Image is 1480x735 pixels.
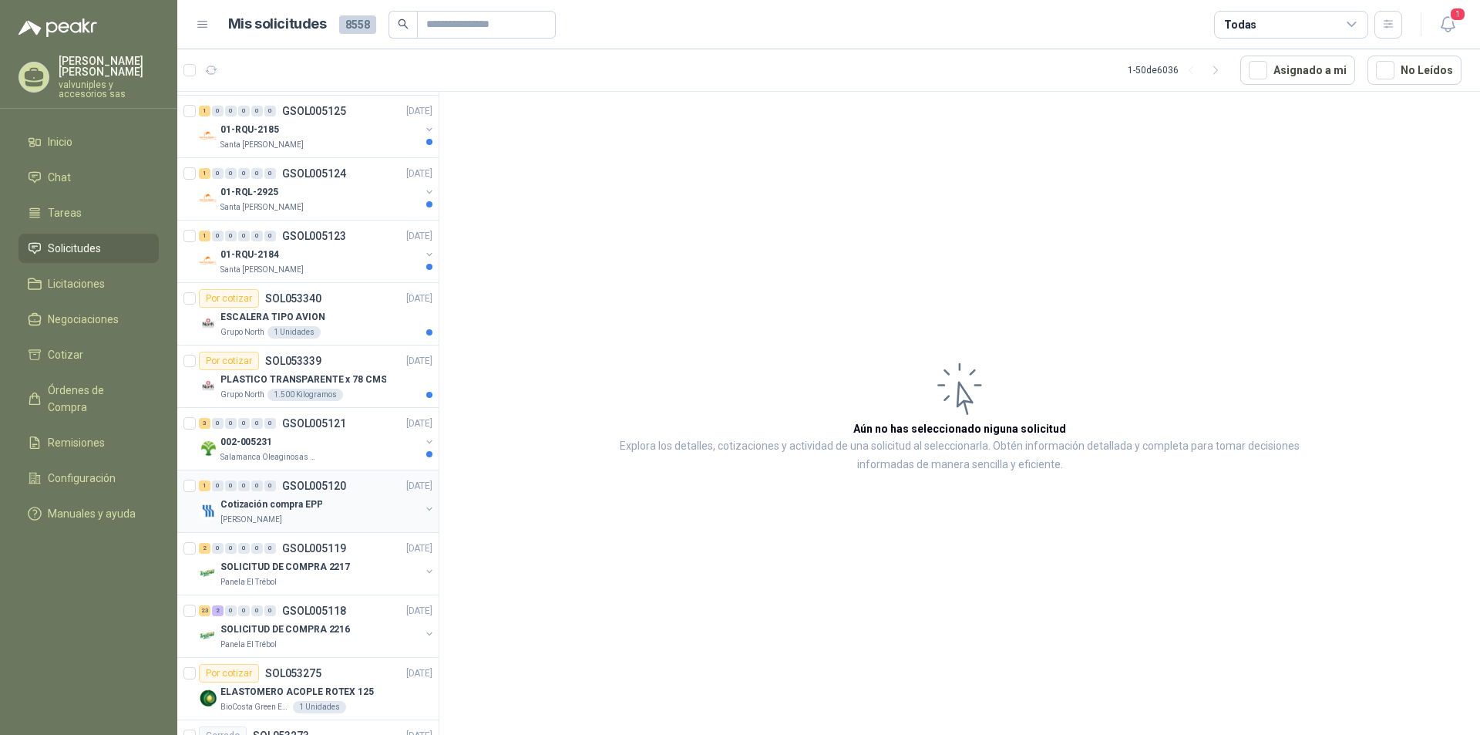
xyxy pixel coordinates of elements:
button: Asignado a mi [1240,56,1355,85]
p: PLASTICO TRANSPARENTE x 78 CMS [220,373,386,387]
p: [DATE] [406,354,432,369]
div: 0 [264,543,276,554]
a: Negociaciones [18,305,159,334]
p: [DATE] [406,167,432,181]
p: GSOL005125 [282,106,346,116]
p: Panela El Trébol [220,639,277,651]
a: 1 0 0 0 0 0 GSOL005120[DATE] Company LogoCotización compra EPP[PERSON_NAME] [199,477,436,526]
img: Company Logo [199,564,217,582]
a: Por cotizarSOL053339[DATE] Company LogoPLASTICO TRANSPARENTE x 78 CMSGrupo North1.500 Kilogramos [177,346,439,408]
span: Licitaciones [48,275,105,292]
div: 0 [225,543,237,554]
p: BioCosta Green Energy S.A.S [220,701,290,713]
p: Salamanca Oleaginosas SAS [220,451,318,464]
p: [DATE] [406,292,432,306]
button: No Leídos [1367,56,1461,85]
p: GSOL005123 [282,231,346,241]
a: Inicio [18,127,159,157]
img: Company Logo [199,126,217,145]
div: 1 [199,231,210,241]
p: [DATE] [406,229,432,244]
p: SOL053340 [265,293,321,304]
a: 2 0 0 0 0 0 GSOL005119[DATE] Company LogoSOLICITUD DE COMPRA 2217Panela El Trébol [199,539,436,588]
img: Company Logo [199,626,217,645]
p: GSOL005124 [282,168,346,179]
div: 0 [264,605,276,616]
img: Company Logo [199,314,217,332]
p: [DATE] [406,541,432,556]
a: 23 2 0 0 0 0 GSOL005118[DATE] Company LogoSOLICITUD DE COMPRA 2216Panela El Trébol [199,602,436,651]
img: Logo peakr [18,19,97,37]
h3: Aún no has seleccionado niguna solicitud [853,420,1066,437]
a: 1 0 0 0 0 0 GSOL005124[DATE] Company Logo01-RQL-2925Santa [PERSON_NAME] [199,164,436,214]
div: 0 [238,231,250,241]
div: 0 [212,106,224,116]
p: GSOL005118 [282,605,346,616]
div: Por cotizar [199,664,259,683]
div: 1 [199,168,210,179]
a: Órdenes de Compra [18,376,159,422]
span: 1 [1449,7,1466,22]
p: Santa [PERSON_NAME] [220,139,304,151]
p: [DATE] [406,416,432,431]
p: GSOL005120 [282,480,346,491]
p: 01-RQU-2185 [220,123,279,137]
a: Manuales y ayuda [18,499,159,528]
span: Negociaciones [48,311,119,328]
div: 0 [212,480,224,491]
a: Por cotizarSOL053340[DATE] Company LogoESCALERA TIPO AVIONGrupo North1 Unidades [177,283,439,346]
img: Company Logo [199,689,217,707]
div: 0 [238,418,250,429]
span: Órdenes de Compra [48,382,144,416]
a: Licitaciones [18,269,159,298]
span: Remisiones [48,434,105,451]
div: 0 [264,418,276,429]
p: 01-RQU-2184 [220,248,279,262]
p: SOLICITUD DE COMPRA 2217 [220,560,350,575]
div: 0 [238,480,250,491]
p: [DATE] [406,666,432,681]
p: GSOL005121 [282,418,346,429]
div: 0 [212,543,224,554]
div: 0 [225,418,237,429]
img: Company Logo [199,501,217,520]
div: 23 [199,605,210,616]
div: 0 [212,418,224,429]
span: Inicio [48,133,72,150]
span: 8558 [339,15,376,34]
p: ESCALERA TIPO AVION [220,310,325,325]
a: Configuración [18,464,159,493]
p: [PERSON_NAME] [220,514,282,526]
a: 3 0 0 0 0 0 GSOL005121[DATE] Company Logo002-005231Salamanca Oleaginosas SAS [199,414,436,464]
div: 0 [212,231,224,241]
p: ELASTOMERO ACOPLE ROTEX 125 [220,685,374,700]
p: valvuniples y accesorios sas [59,80,159,99]
div: 0 [225,106,237,116]
a: 1 0 0 0 0 0 GSOL005125[DATE] Company Logo01-RQU-2185Santa [PERSON_NAME] [199,102,436,151]
div: 0 [251,231,263,241]
div: 0 [238,168,250,179]
p: [DATE] [406,104,432,119]
a: Chat [18,163,159,192]
p: Grupo North [220,326,264,339]
div: 0 [264,106,276,116]
p: [PERSON_NAME] [PERSON_NAME] [59,56,159,77]
div: 0 [225,231,237,241]
p: 01-RQL-2925 [220,185,278,200]
div: Por cotizar [199,352,259,370]
span: Tareas [48,204,82,221]
div: 1 Unidades [267,326,321,339]
div: 0 [251,480,263,491]
p: Explora los detalles, cotizaciones y actividad de una solicitud al seleccionarla. Obtén informaci... [594,437,1326,474]
p: SOL053339 [265,356,321,366]
div: 0 [251,106,263,116]
div: 0 [251,168,263,179]
span: Cotizar [48,346,83,363]
img: Company Logo [199,376,217,395]
button: 1 [1434,11,1461,39]
img: Company Logo [199,189,217,207]
p: Panela El Trébol [220,576,277,588]
span: Configuración [48,470,116,487]
span: Chat [48,169,71,186]
div: 0 [225,480,237,491]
